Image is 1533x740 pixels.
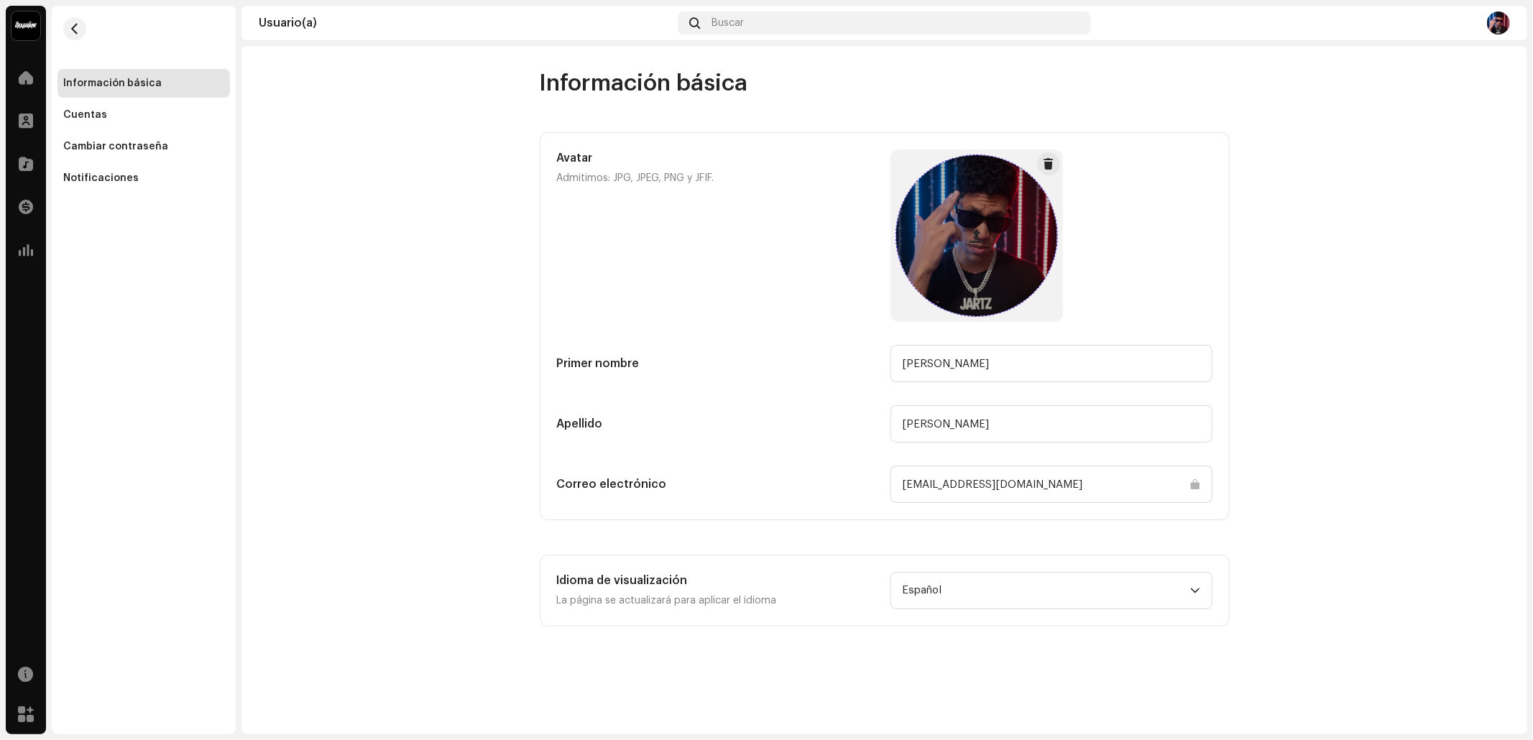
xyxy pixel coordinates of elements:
h5: Idioma de visualización [557,572,879,589]
re-m-nav-item: Notificaciones [57,164,230,193]
img: 10370c6a-d0e2-4592-b8a2-38f444b0ca44 [11,11,40,40]
h5: Primer nombre [557,355,879,372]
p: Admitimos: JPG, JPEG, PNG y JFIF. [557,170,879,187]
input: Primer nombre [890,345,1212,382]
h5: Correo electrónico [557,476,879,493]
img: e5cf8365-dcbf-4c90-85ff-8932e4e90153 [1487,11,1510,34]
div: Cuentas [63,109,107,121]
div: Cambiar contraseña [63,141,168,152]
div: dropdown trigger [1190,573,1200,609]
p: La página se actualizará para aplicar el idioma [557,592,879,609]
re-m-nav-item: Información básica [57,69,230,98]
re-m-nav-item: Cuentas [57,101,230,129]
div: Usuario(a) [259,17,672,29]
div: Notificaciones [63,172,139,184]
input: Correo electrónico [890,466,1212,503]
input: Apellido [890,405,1212,443]
re-m-nav-item: Cambiar contraseña [57,132,230,161]
div: Información básica [63,78,162,89]
span: Información básica [540,69,748,98]
span: Español [903,573,1190,609]
span: Buscar [712,17,744,29]
h5: Apellido [557,415,879,433]
h5: Avatar [557,149,879,167]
